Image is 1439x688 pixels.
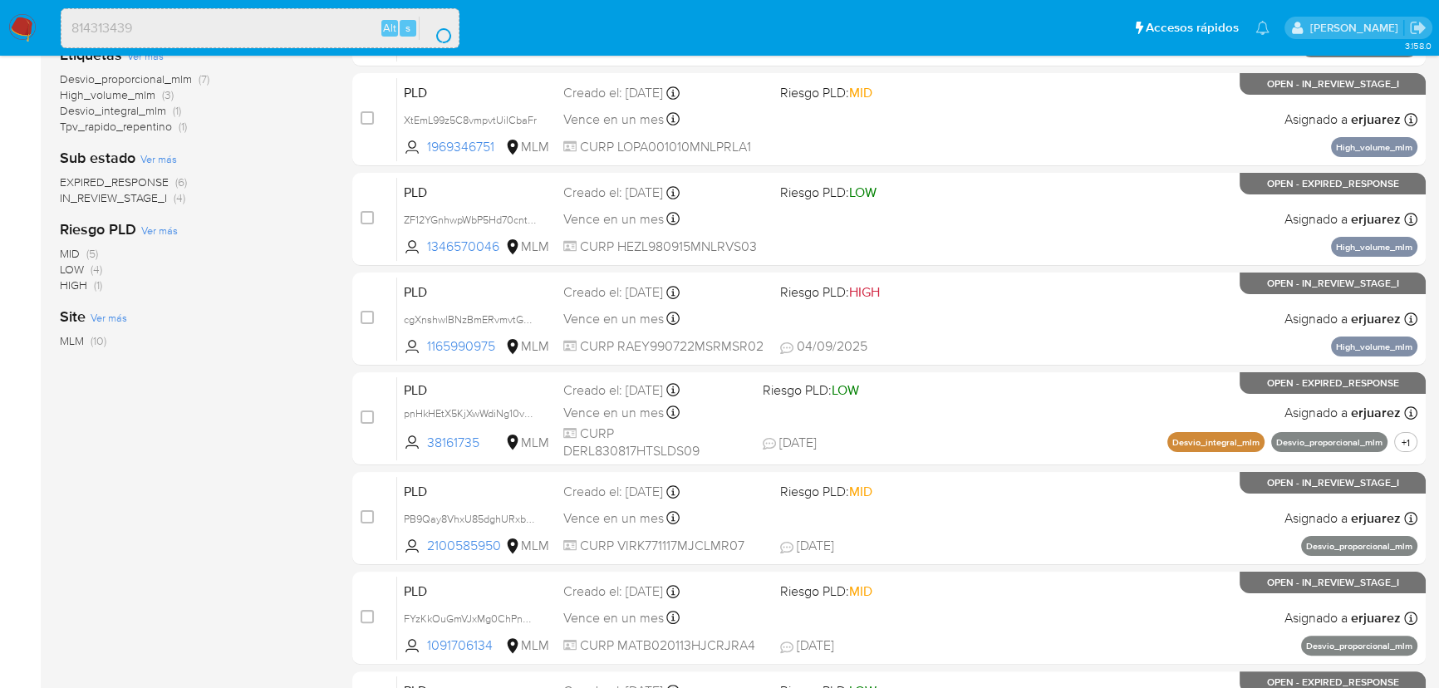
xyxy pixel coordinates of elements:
[1409,19,1427,37] a: Salir
[1255,21,1270,35] a: Notificaciones
[1404,39,1431,52] span: 3.158.0
[383,20,396,36] span: Alt
[61,17,459,39] input: Buscar usuario o caso...
[1146,19,1239,37] span: Accesos rápidos
[1309,20,1403,36] p: erika.juarez@mercadolibre.com.mx
[405,20,410,36] span: s
[419,17,453,40] button: search-icon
